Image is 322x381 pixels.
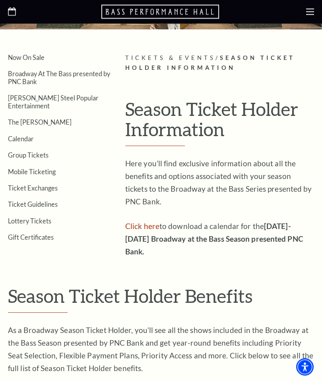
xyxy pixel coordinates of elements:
a: Lottery Tickets [8,217,51,225]
a: Broadway At The Bass presented by PNC Bank [8,70,110,85]
span: Season Ticket Holder Information [125,55,295,71]
a: Group Tickets [8,152,48,159]
p: to download a calendar for the [125,220,314,258]
a: Calendar [8,135,34,143]
a: [PERSON_NAME] Steel Popular Entertainment [8,94,99,110]
h1: Season Ticket Holder Information [125,99,314,146]
a: Now On Sale [8,54,45,62]
a: Gift Certificates [8,234,54,241]
span: Tickets & Events [125,55,215,62]
a: Click here to download a calendar for the [125,222,159,231]
strong: [DATE]-[DATE] Broadway at the Bass Season presented PNC Bank. [125,222,303,256]
h2: Season Ticket Holder Benefits [8,286,314,313]
p: / [125,54,314,73]
div: Accessibility Menu [296,358,314,376]
p: Here you’ll find exclusive information about all the benefits and options associated with your se... [125,158,314,208]
p: As a Broadway Season Ticket Holder, you’ll see all the shows included in the Broadway at the Bass... [8,324,314,375]
a: Ticket Exchanges [8,185,58,192]
a: Mobile Ticketing [8,168,56,176]
a: Ticket Guidelines [8,201,58,208]
a: The [PERSON_NAME] [8,119,72,126]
